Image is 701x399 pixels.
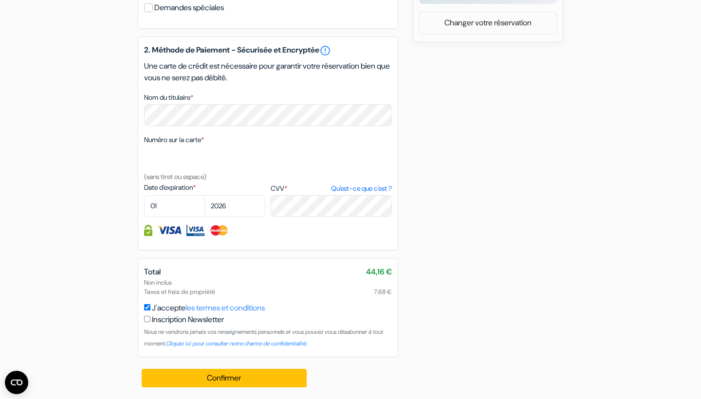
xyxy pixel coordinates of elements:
[144,182,265,193] label: Date d'expiration
[144,328,383,347] small: Nous ne vendrons jamais vos renseignements personnels et vous pouvez vous désabonner à tout moment.
[319,45,331,56] a: error_outline
[157,225,182,236] img: Visa
[144,60,392,84] p: Une carte de crédit est nécessaire pour garantir votre réservation bien que vous ne serez pas déb...
[331,183,392,194] a: Qu'est-ce que c'est ?
[144,225,152,236] img: Information de carte de crédit entièrement encryptée et sécurisée
[144,267,161,277] span: Total
[185,303,265,313] a: les termes et conditions
[142,369,307,387] button: Confirmer
[5,371,28,394] button: Ouvrir le widget CMP
[366,266,392,278] span: 44,16 €
[144,278,392,296] div: Non inclus Taxes et frais de propriété
[186,225,204,236] img: Visa Electron
[374,287,392,296] span: 7,68 €
[154,1,224,15] label: Demandes spéciales
[271,183,392,194] label: CVV
[144,45,392,56] h5: 2. Méthode de Paiement - Sécurisée et Encryptée
[152,302,265,314] label: J'accepte
[209,225,229,236] img: Master Card
[152,314,224,326] label: Inscription Newsletter
[144,172,206,181] small: (sans tiret ou espace)
[144,92,193,103] label: Nom du titulaire
[144,135,204,145] label: Numéro sur la carte
[166,340,307,347] a: Cliquez ici pour consulter notre chartre de confidentialité.
[420,14,556,32] a: Changer votre réservation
